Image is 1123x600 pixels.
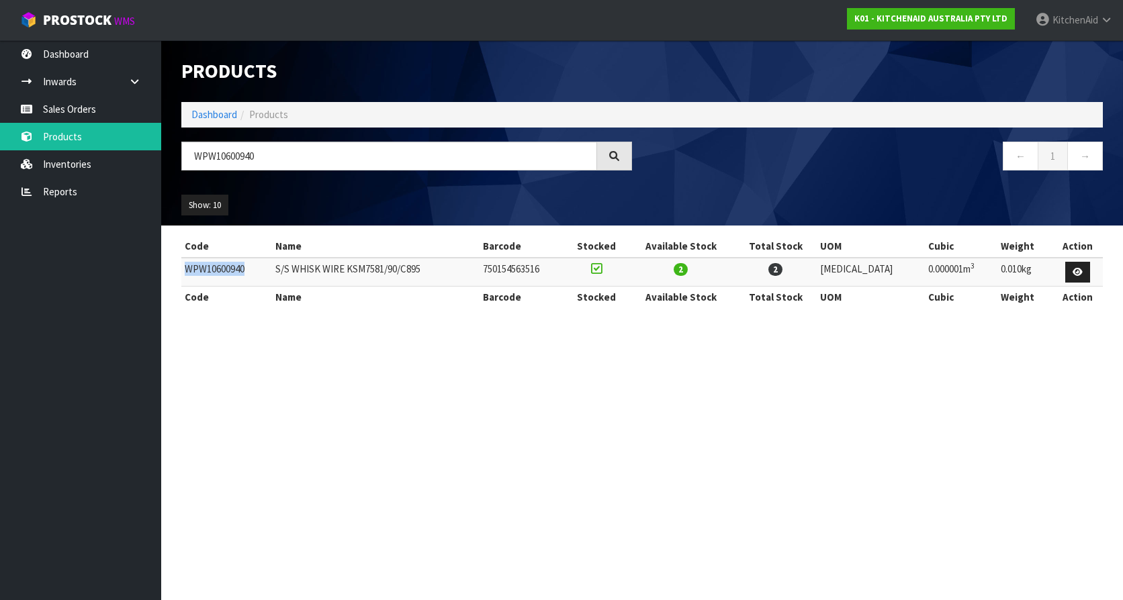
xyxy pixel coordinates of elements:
[20,11,37,28] img: cube-alt.png
[817,258,925,287] td: [MEDICAL_DATA]
[925,258,997,287] td: 0.000001m
[1003,142,1038,170] a: ←
[1038,142,1068,170] a: 1
[925,287,997,308] th: Cubic
[652,142,1103,174] nav: Page navigation
[1052,236,1103,257] th: Action
[181,60,632,82] h1: Products
[997,258,1052,287] td: 0.010kg
[734,287,817,308] th: Total Stock
[181,287,272,308] th: Code
[272,258,480,287] td: S/S WHISK WIRE KSM7581/90/C895
[181,195,228,216] button: Show: 10
[734,236,817,257] th: Total Stock
[971,261,975,270] sup: 3
[628,236,734,257] th: Available Stock
[480,287,566,308] th: Barcode
[768,263,782,276] span: 2
[854,13,1007,24] strong: K01 - KITCHENAID AUSTRALIA PTY LTD
[566,287,628,308] th: Stocked
[249,108,288,121] span: Products
[1052,13,1098,26] span: KitchenAid
[566,236,628,257] th: Stocked
[628,287,734,308] th: Available Stock
[1067,142,1103,170] a: →
[272,287,480,308] th: Name
[817,236,925,257] th: UOM
[925,236,997,257] th: Cubic
[674,263,688,276] span: 2
[480,258,566,287] td: 750154563516
[114,15,135,28] small: WMS
[43,11,111,29] span: ProStock
[1052,287,1103,308] th: Action
[817,287,925,308] th: UOM
[181,258,272,287] td: WPW10600940
[181,236,272,257] th: Code
[480,236,566,257] th: Barcode
[997,236,1052,257] th: Weight
[181,142,597,170] input: Search products
[272,236,480,257] th: Name
[191,108,237,121] a: Dashboard
[997,287,1052,308] th: Weight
